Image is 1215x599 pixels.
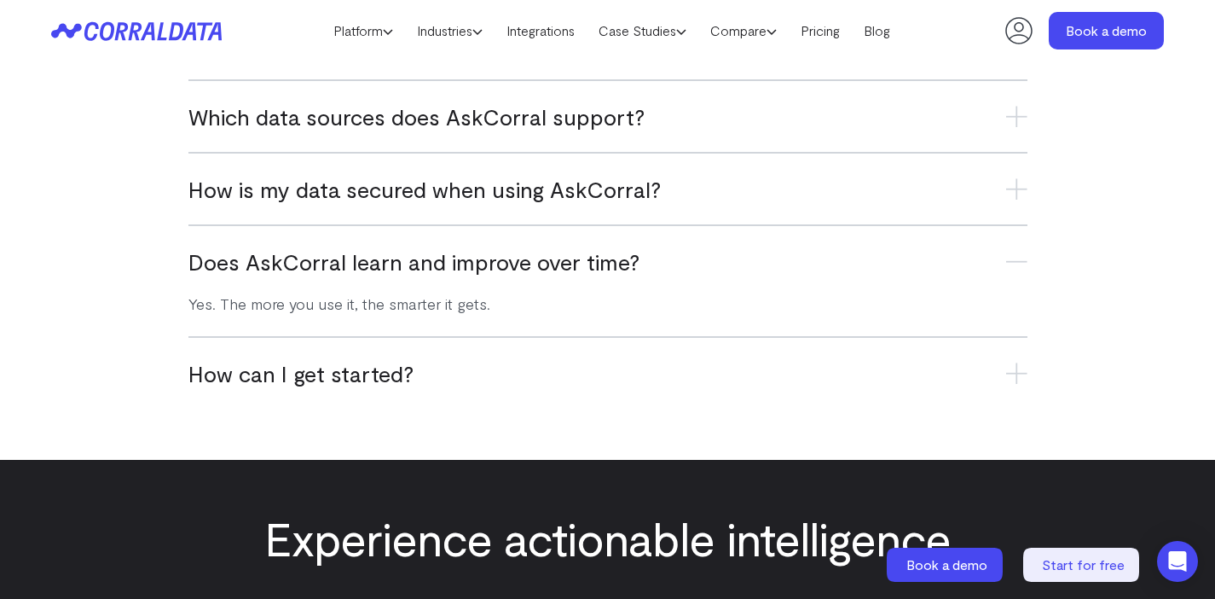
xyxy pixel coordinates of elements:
h3: Which data sources does AskCorral support? [188,102,1027,131]
div: Open Intercom Messenger [1157,541,1198,582]
span: Book a demo [906,556,987,573]
h3: Does AskCorral learn and improve over time? [188,247,1027,276]
a: Book a demo [1049,12,1164,49]
a: Integrations [495,18,587,44]
p: Yes. The more you use it, the smarter it gets. [188,276,891,315]
a: Industries [405,18,495,44]
span: Start for free [1042,556,1125,573]
h3: How can I get started? [188,359,1027,387]
a: Compare [698,18,789,44]
a: Start for free [1023,548,1143,582]
a: Pricing [789,18,852,44]
h3: How is my data secured when using AskCorral? [188,175,1027,203]
a: Blog [852,18,902,44]
a: Book a demo [887,548,1006,582]
a: Case Studies [587,18,698,44]
a: Platform [321,18,405,44]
